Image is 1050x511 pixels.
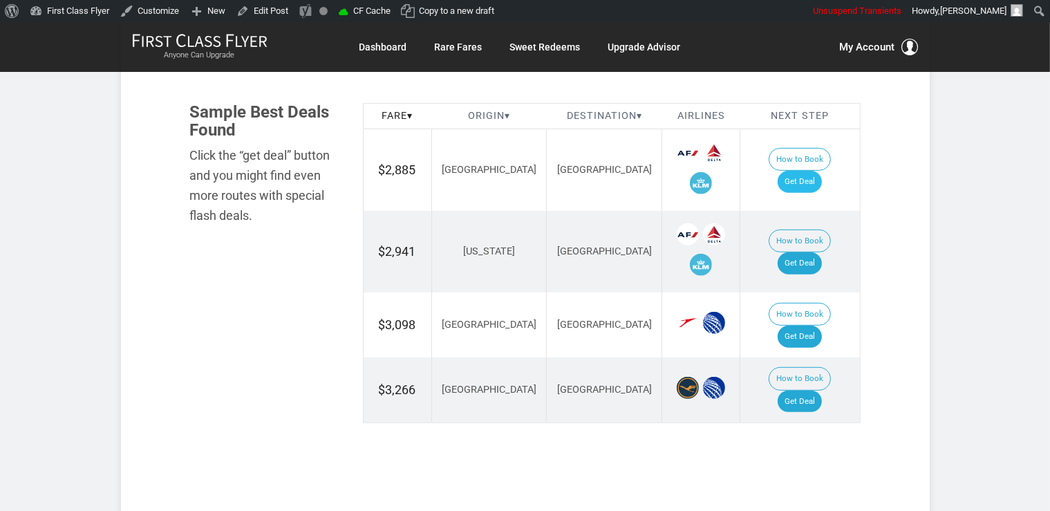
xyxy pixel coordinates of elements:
a: Get Deal [778,252,822,275]
th: Airlines [662,103,740,129]
a: Sweet Redeems [510,35,581,59]
button: How to Book [769,230,831,253]
a: Get Deal [778,391,822,413]
a: Get Deal [778,171,822,193]
span: [PERSON_NAME] [940,6,1006,16]
span: Air France [677,223,699,245]
span: ▾ [407,110,413,122]
span: [US_STATE] [463,245,515,257]
span: ▾ [637,110,642,122]
button: How to Book [769,303,831,326]
span: [GEOGRAPHIC_DATA] [557,245,652,257]
span: Delta Airlines [703,223,725,245]
button: My Account [840,39,919,55]
span: ▾ [505,110,510,122]
a: Get Deal [778,326,822,348]
span: Air France [677,142,699,164]
span: $3,098 [379,317,416,332]
span: [GEOGRAPHIC_DATA] [557,384,652,396]
span: [GEOGRAPHIC_DATA] [557,319,652,331]
span: Austrian Airlines‎ [677,312,699,334]
th: Destination [547,103,662,129]
th: Fare [363,103,431,129]
small: Anyone Can Upgrade [132,50,268,60]
a: Upgrade Advisor [608,35,681,59]
span: My Account [840,39,895,55]
a: Rare Fares [435,35,482,59]
span: $3,266 [379,382,416,397]
span: Unsuspend Transients [813,6,901,16]
span: Lufthansa [677,377,699,399]
span: $2,941 [379,244,416,259]
button: How to Book [769,148,831,171]
th: Origin [431,103,547,129]
span: KLM [690,172,712,194]
span: $2,885 [379,162,416,177]
span: [GEOGRAPHIC_DATA] [442,384,536,396]
span: KLM [690,254,712,276]
span: [GEOGRAPHIC_DATA] [442,164,536,176]
a: Dashboard [359,35,407,59]
a: First Class FlyerAnyone Can Upgrade [132,33,268,61]
th: Next Step [740,103,860,129]
h3: Sample Best Deals Found [190,103,342,140]
span: [GEOGRAPHIC_DATA] [442,319,536,331]
button: How to Book [769,367,831,391]
span: United [703,312,725,334]
div: Click the “get deal” button and you might find even more routes with special flash deals. [190,146,342,225]
span: [GEOGRAPHIC_DATA] [557,164,652,176]
img: First Class Flyer [132,33,268,48]
span: United [703,377,725,399]
span: Delta Airlines [703,142,725,164]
